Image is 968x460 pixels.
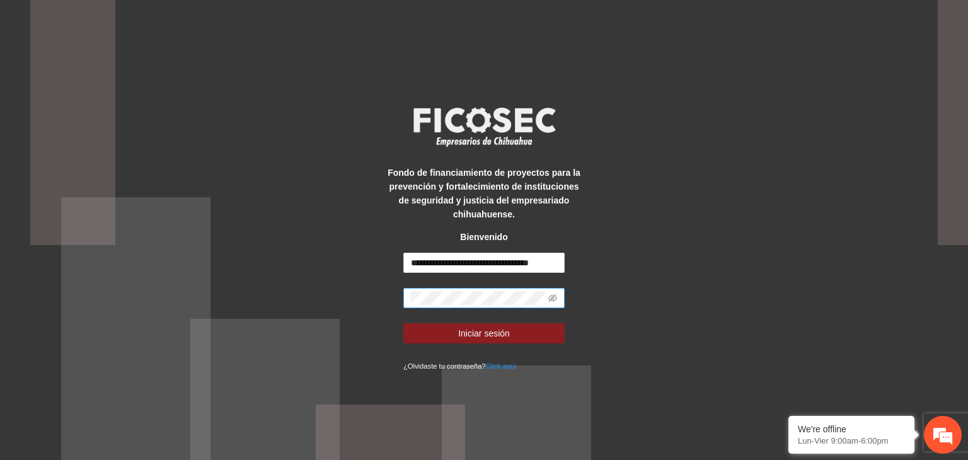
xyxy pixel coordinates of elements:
img: logo [405,103,563,150]
p: Lun-Vier 9:00am-6:00pm [798,436,905,446]
em: Enviar [188,362,229,379]
button: Iniciar sesión [403,323,565,343]
textarea: Escriba su mensaje aquí y haga clic en “Enviar” [6,318,240,362]
span: Iniciar sesión [458,326,510,340]
div: We're offline [798,424,905,434]
a: Click aqui [486,362,517,370]
span: eye-invisible [548,294,557,302]
strong: Fondo de financiamiento de proyectos para la prevención y fortalecimiento de instituciones de seg... [388,168,580,219]
div: Dejar un mensaje [66,64,212,81]
div: Minimizar ventana de chat en vivo [207,6,237,37]
strong: Bienvenido [460,232,507,242]
span: Estamos sin conexión. Déjenos un mensaje. [24,155,222,282]
small: ¿Olvidaste tu contraseña? [403,362,516,370]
